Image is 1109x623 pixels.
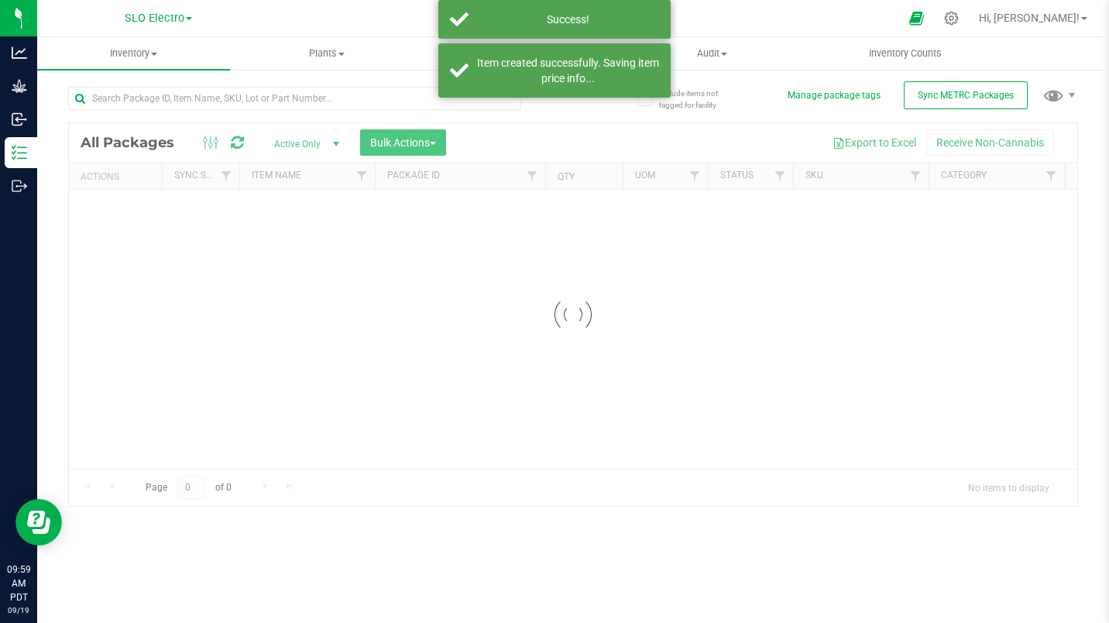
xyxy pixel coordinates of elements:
[904,81,1028,109] button: Sync METRC Packages
[918,90,1014,101] span: Sync METRC Packages
[477,12,659,27] div: Success!
[979,12,1080,24] span: Hi, [PERSON_NAME]!
[12,78,27,94] inline-svg: Grow
[7,604,30,616] p: 09/19
[68,87,521,110] input: Search Package ID, Item Name, SKU, Lot or Part Number...
[37,37,230,70] a: Inventory
[15,499,62,546] iframe: Resource center
[788,89,881,102] button: Manage package tags
[12,145,27,160] inline-svg: Inventory
[12,112,27,127] inline-svg: Inbound
[659,88,736,111] span: Include items not tagged for facility
[848,46,963,60] span: Inventory Counts
[477,55,659,86] div: Item created successfully. Saving item price info...
[37,46,230,60] span: Inventory
[125,12,184,25] span: SLO Electro
[809,37,1001,70] a: Inventory Counts
[12,178,27,194] inline-svg: Outbound
[616,46,808,60] span: Audit
[423,37,616,70] a: Lab Results
[942,11,961,26] div: Manage settings
[12,45,27,60] inline-svg: Analytics
[616,37,809,70] a: Audit
[230,37,423,70] a: Plants
[231,46,422,60] span: Plants
[899,3,934,33] span: Open Ecommerce Menu
[7,563,30,604] p: 09:59 AM PDT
